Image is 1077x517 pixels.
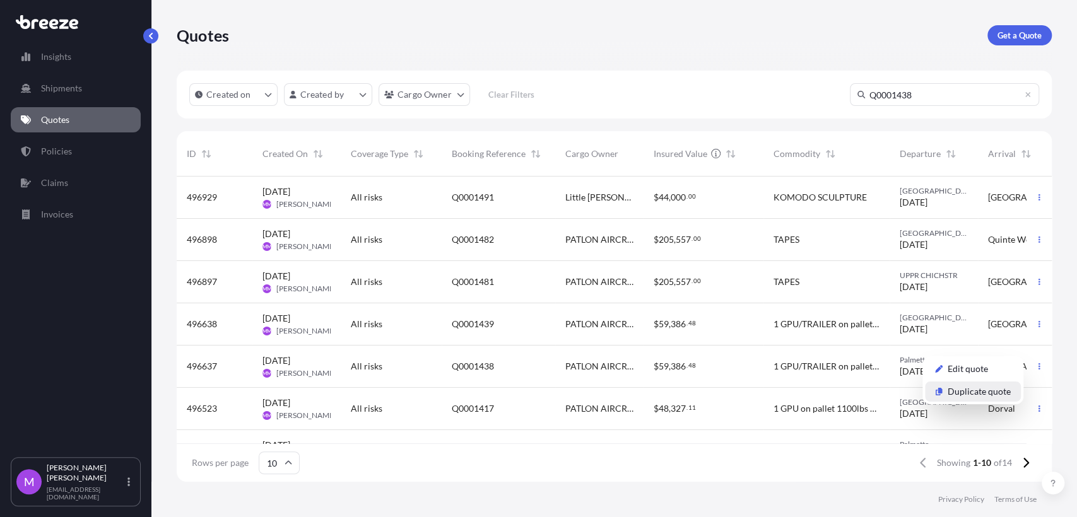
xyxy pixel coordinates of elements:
a: Duplicate quote [925,381,1021,402]
p: Quotes [177,25,229,45]
div: Actions [922,356,1023,404]
a: Edit quote [925,359,1021,379]
p: Duplicate quote [948,385,1011,398]
p: Get a Quote [998,29,1042,42]
p: Edit quote [948,363,988,375]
